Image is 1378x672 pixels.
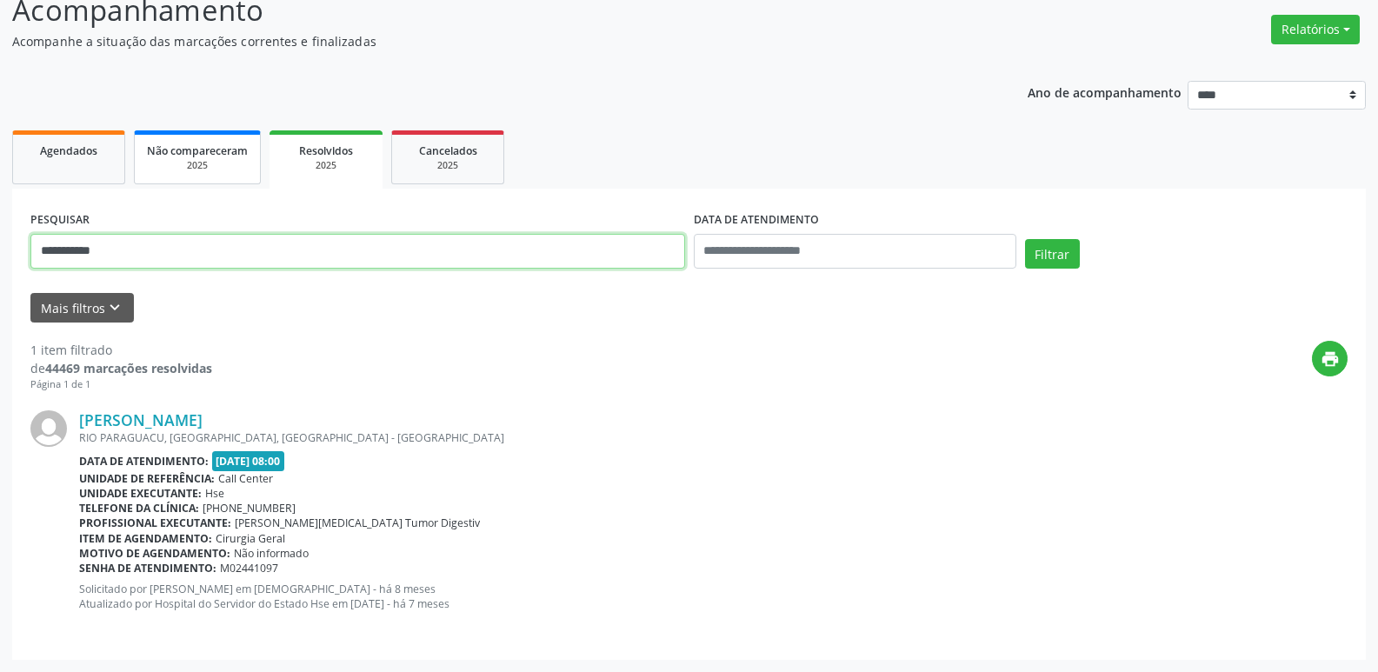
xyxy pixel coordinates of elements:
div: Página 1 de 1 [30,377,212,392]
b: Telefone da clínica: [79,501,199,516]
span: [PHONE_NUMBER] [203,501,296,516]
b: Item de agendamento: [79,531,212,546]
span: [DATE] 08:00 [212,451,285,471]
div: 2025 [282,159,370,172]
button: Filtrar [1025,239,1080,269]
label: DATA DE ATENDIMENTO [694,207,819,234]
b: Motivo de agendamento: [79,546,230,561]
span: [PERSON_NAME][MEDICAL_DATA] Tumor Digestiv [235,516,480,530]
b: Data de atendimento: [79,454,209,469]
span: Resolvidos [299,143,353,158]
b: Profissional executante: [79,516,231,530]
div: RIO PARAGUACU, [GEOGRAPHIC_DATA], [GEOGRAPHIC_DATA] - [GEOGRAPHIC_DATA] [79,430,1348,445]
b: Unidade de referência: [79,471,215,486]
i: print [1321,349,1340,369]
span: Cancelados [419,143,477,158]
div: 2025 [147,159,248,172]
p: Solicitado por [PERSON_NAME] em [DEMOGRAPHIC_DATA] - há 8 meses Atualizado por Hospital do Servid... [79,582,1348,611]
b: Unidade executante: [79,486,202,501]
strong: 44469 marcações resolvidas [45,360,212,376]
img: img [30,410,67,447]
div: de [30,359,212,377]
p: Acompanhe a situação das marcações correntes e finalizadas [12,32,960,50]
button: Mais filtroskeyboard_arrow_down [30,293,134,323]
span: Cirurgia Geral [216,531,285,546]
div: 1 item filtrado [30,341,212,359]
button: Relatórios [1271,15,1360,44]
span: Agendados [40,143,97,158]
a: [PERSON_NAME] [79,410,203,429]
span: Call Center [218,471,273,486]
label: PESQUISAR [30,207,90,234]
span: M02441097 [220,561,278,576]
div: 2025 [404,159,491,172]
p: Ano de acompanhamento [1028,81,1182,103]
button: print [1312,341,1348,376]
b: Senha de atendimento: [79,561,216,576]
span: Não compareceram [147,143,248,158]
i: keyboard_arrow_down [105,298,124,317]
span: Hse [205,486,224,501]
span: Não informado [234,546,309,561]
